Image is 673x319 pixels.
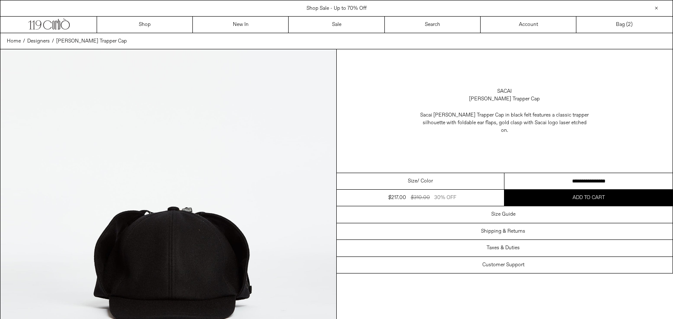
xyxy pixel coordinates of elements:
[193,17,289,33] a: New In
[628,21,633,28] span: )
[27,37,50,45] a: Designers
[52,37,54,45] span: /
[385,17,481,33] a: Search
[504,190,673,206] button: Add to cart
[487,245,520,251] h3: Taxes & Duties
[491,211,515,217] h3: Size Guide
[27,38,50,45] span: Designers
[576,17,672,33] a: Bag ()
[417,177,433,185] span: / Color
[306,5,367,12] a: Shop Sale - Up to 70% Off
[7,37,21,45] a: Home
[497,88,512,95] a: Sacai
[434,194,456,202] div: 30% OFF
[97,17,193,33] a: Shop
[56,38,127,45] span: [PERSON_NAME] Trapper Cap
[408,177,417,185] span: Size
[419,111,590,134] span: Sacai [PERSON_NAME] Trapper Cap in black felt features a classic trapper silhouette with foldable...
[573,194,605,201] span: Add to cart
[388,194,406,202] div: $217.00
[481,17,576,33] a: Account
[411,194,430,202] div: $310.00
[7,38,21,45] span: Home
[482,262,524,268] h3: Customer Support
[628,21,631,28] span: 2
[481,228,525,234] h3: Shipping & Returns
[289,17,384,33] a: Sale
[56,37,127,45] a: [PERSON_NAME] Trapper Cap
[469,95,540,103] div: [PERSON_NAME] Trapper Cap
[23,37,25,45] span: /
